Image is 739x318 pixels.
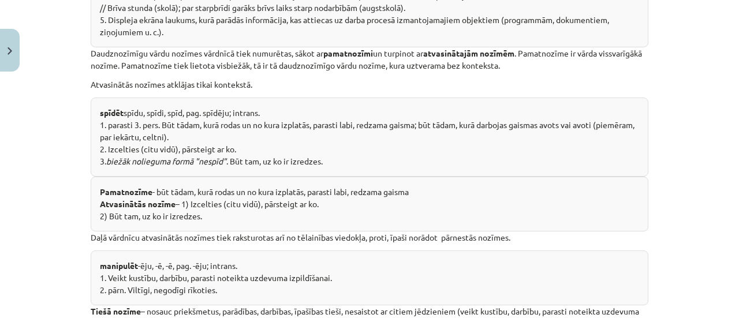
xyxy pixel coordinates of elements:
[91,250,648,305] div: -ēju, -ē, -ē, pag. -ēju; intrans. 1. Veikt kustību, darbību, parasti noteikta uzdevuma izpildīšan...
[91,231,648,244] p: Daļā vārdnīcu atvasinātās nozīmes tiek raksturotas arī no tēlainības viedokļa, proti, īpaši norād...
[106,156,226,166] em: biežāk nolieguma formā "nespīd"
[91,78,648,91] p: Atvasinātās nozīmes atklājas tikai kontekstā.
[8,47,12,55] img: icon-close-lesson-0947bae3869378f0d4975bcd49f059093ad1ed9edebbc8119c70593378902aed.svg
[423,48,514,58] strong: atvasinātajām nozīmēm
[100,199,176,209] strong: Atvasinātās nozīme
[323,48,373,58] strong: pamatnozīmi
[100,107,124,118] strong: spīdēt
[91,177,648,231] div: - būt tādam, kurā rodas un no kura izplatās, parasti labi, redzama gaisma – 1) Izcelties (citu vi...
[91,306,141,316] strong: Tiešā nozīme
[91,98,648,177] div: spīdu, spīdi, spīd, pag. spīdēju; intrans. 1. parasti 3. pers. Būt tādam, kurā rodas un no kura i...
[100,260,138,271] strong: manipulēt
[100,186,152,197] strong: Pamatnozīme
[91,47,648,72] p: Daudznozīmīgu vārdu nozīmes vārdnīcā tiek numurētas, sākot ar un turpinot ar . Pamatnozīme ir vār...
